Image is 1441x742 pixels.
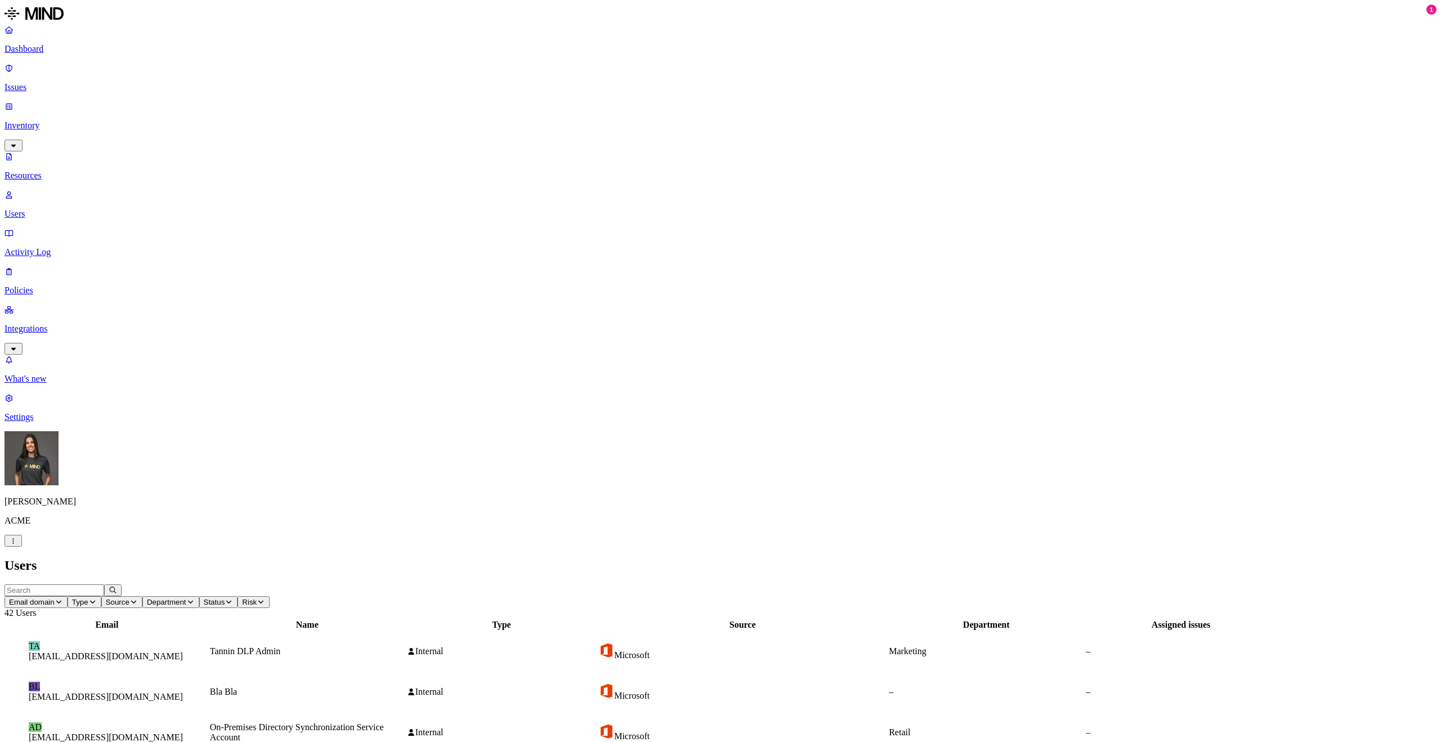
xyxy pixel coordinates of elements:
p: ACME [5,516,1436,526]
p: Dashboard [5,44,1436,54]
p: Integrations [5,324,1436,334]
div: Tannin DLP Admin [210,646,405,656]
p: Inventory [5,120,1436,131]
figcaption: [EMAIL_ADDRESS][DOMAIN_NAME] [29,651,185,661]
div: Email [6,620,208,630]
div: Source [598,620,887,630]
input: Search [5,584,104,596]
span: Internal [415,727,444,737]
p: Activity Log [5,247,1436,257]
p: What's new [5,374,1436,384]
span: TA [29,641,40,651]
div: Assigned issues [1086,620,1276,630]
span: Department [147,598,186,606]
div: Type [407,620,596,630]
span: 42 Users [5,608,36,618]
h2: Users [5,558,1436,573]
div: Department [889,620,1084,630]
img: office-365.svg [598,723,614,739]
span: – [1086,646,1090,656]
p: Issues [5,82,1436,92]
span: Microsoft [614,691,650,700]
div: Bla Bla [210,687,405,697]
span: – [889,687,893,696]
span: Type [72,598,88,606]
p: Users [5,209,1436,219]
span: Status [204,598,225,606]
div: Name [210,620,405,630]
figcaption: [EMAIL_ADDRESS][DOMAIN_NAME] [29,692,185,702]
p: Resources [5,171,1436,181]
span: Source [106,598,129,606]
div: 1 [1426,5,1436,15]
span: Internal [415,646,444,656]
img: office-365.svg [598,683,614,699]
img: MIND [5,5,64,23]
p: Settings [5,412,1436,422]
span: Risk [242,598,257,606]
p: Policies [5,285,1436,296]
div: Retail [889,727,1084,737]
span: Microsoft [614,650,650,660]
span: Microsoft [614,731,650,741]
img: Gal Cohen [5,431,59,485]
span: AD [29,722,42,732]
span: Email domain [9,598,55,606]
span: – [1086,687,1090,696]
span: BL [29,682,40,691]
span: Internal [415,687,444,696]
div: Marketing [889,646,1084,656]
span: – [1086,727,1090,737]
img: office-365.svg [598,642,614,658]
